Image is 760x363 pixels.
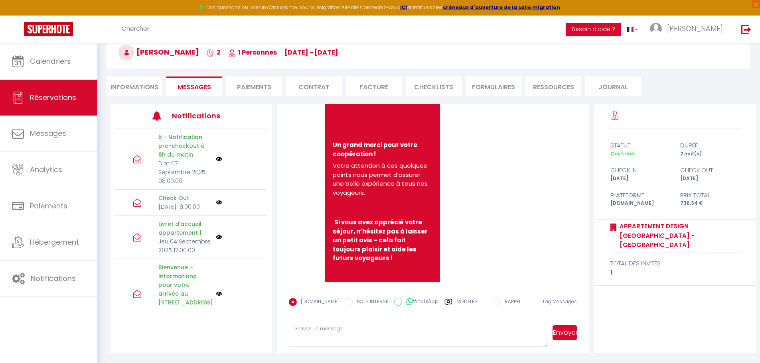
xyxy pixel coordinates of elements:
a: Chercher [116,16,155,43]
div: [DATE] [675,175,745,182]
img: NO IMAGE [216,156,222,162]
p: Jeu 04 Septembre 2025 12:00:00 [158,237,211,255]
p: Dim 07 Septembre 2025 08:00:00 [158,159,211,185]
p: Livret d'accueil appartement 1 [158,220,211,237]
span: Calendriers [30,56,71,66]
span: Messages [178,82,211,92]
div: check in [605,165,675,175]
label: NOTE INTERNE [353,298,388,307]
button: Envoyer [553,325,577,340]
img: logout [741,24,751,34]
li: Facture [346,77,402,96]
button: Besoin d'aide ? [566,23,621,36]
a: Appartement Design [GEOGRAPHIC_DATA] - [GEOGRAPHIC_DATA] [617,222,740,250]
span: Paiements [30,201,67,211]
label: Modèles [456,298,478,312]
span: [PERSON_NAME] [118,47,199,57]
li: FORMULAIRES [466,77,521,96]
a: ... [PERSON_NAME] [644,16,733,43]
img: NO IMAGE [216,290,222,297]
span: Tag Messages [542,298,577,305]
p: [DATE] 18:00:00 [158,202,211,211]
img: NO IMAGE [216,234,222,240]
div: durée [675,141,745,150]
a: ICI [400,4,407,11]
li: Paiements [226,77,282,96]
div: total des invités [610,259,740,268]
span: Analytics [30,165,62,175]
a: créneaux d'ouverture de la salle migration [443,4,560,11]
label: [DOMAIN_NAME] [297,298,339,307]
p: Check Out [158,194,211,202]
span: [PERSON_NAME] [667,24,723,33]
span: Messages [30,128,66,138]
div: [DATE] [605,175,675,182]
img: ... [650,23,662,35]
p: 5 - Notification pre-checkout à 8h du matin [158,133,211,159]
img: Super Booking [24,22,73,36]
div: Plateforme [605,190,675,200]
span: 1 Personnes [228,48,277,57]
li: Informations [107,77,162,96]
div: Prix total [675,190,745,200]
div: [DOMAIN_NAME] [605,200,675,207]
li: CHECKLISTS [406,77,462,96]
h3: Notifications [172,107,235,125]
b: Un grand merci pour votre coopération ! [333,141,418,158]
p: Bienvenue – Informations pour votre arrivée au [STREET_ADDRESS] [158,263,211,307]
li: Ressources [525,77,581,96]
img: NO IMAGE [216,199,222,206]
li: Contrat [286,77,342,96]
div: statut [605,141,675,150]
div: 2 nuit(s) [675,150,745,158]
span: Hébergement [30,237,79,247]
p: Votre attention à ces quelques points nous permet d’assurer une belle expérience à tous nos voyag... [333,161,432,197]
b: Si vous avez apprécié votre séjour, n’hésitez pas à laisser un petit avis – cela fait toujours pl... [333,218,429,262]
div: 1 [610,268,740,277]
span: Réservations [30,92,76,102]
span: 2 [207,48,221,57]
label: WhatsApp [402,298,438,306]
li: Journal [585,77,641,96]
button: Ouvrir le widget de chat LiveChat [6,3,30,27]
div: 736.34 € [675,200,745,207]
span: Chercher [122,24,149,33]
label: RAPPEL [501,298,521,307]
span: Confirmé [610,150,634,157]
span: Notifications [31,273,76,283]
span: [DATE] - [DATE] [284,48,338,57]
div: check out [675,165,745,175]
